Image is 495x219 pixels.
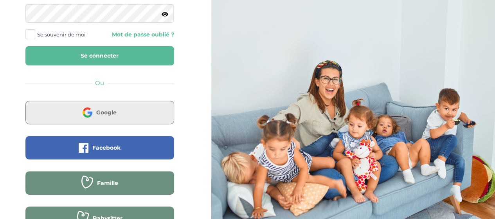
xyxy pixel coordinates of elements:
span: Google [96,109,117,116]
button: Facebook [25,136,174,159]
span: Se souvenir de moi [37,29,86,40]
span: Facebook [92,144,121,152]
a: Famille [25,185,174,192]
img: google.png [83,107,92,117]
button: Se connecter [25,46,174,65]
button: Famille [25,171,174,195]
img: facebook.png [79,143,88,153]
a: Google [25,114,174,121]
a: Facebook [25,149,174,157]
span: Famille [97,179,118,187]
button: Google [25,101,174,124]
a: Mot de passe oublié ? [106,31,174,38]
span: Ou [95,79,104,87]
